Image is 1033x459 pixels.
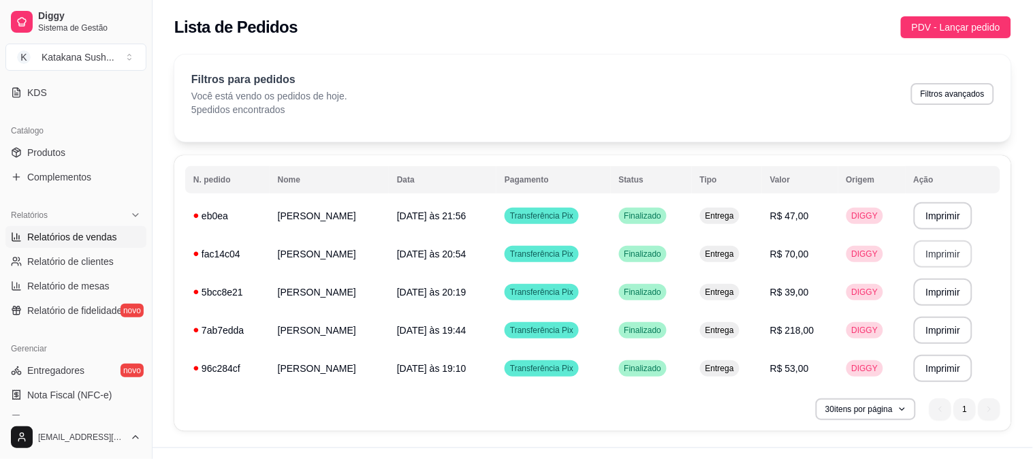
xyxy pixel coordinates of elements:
span: Controle de caixa [27,413,101,426]
span: Transferência Pix [507,287,576,298]
span: K [17,50,31,64]
span: Produtos [27,146,65,159]
span: Entrega [703,363,737,374]
button: PDV - Lançar pedido [901,16,1011,38]
span: Finalizado [622,210,665,221]
span: [DATE] às 20:19 [397,287,466,298]
span: Relatório de clientes [27,255,114,268]
th: N. pedido [185,166,270,193]
div: Gerenciar [5,338,146,360]
span: DIGGY [849,363,881,374]
td: [PERSON_NAME] [270,311,389,349]
span: Transferência Pix [507,249,576,259]
span: Finalizado [622,287,665,298]
th: Valor [762,166,838,193]
span: [DATE] às 20:54 [397,249,466,259]
th: Tipo [692,166,762,193]
th: Origem [838,166,906,193]
p: 5 pedidos encontrados [191,103,347,116]
span: Finalizado [622,325,665,336]
div: eb0ea [193,209,261,223]
div: Katakana Sush ... [42,50,114,64]
div: 5bcc8e21 [193,285,261,299]
a: Produtos [5,142,146,163]
a: Relatório de fidelidadenovo [5,300,146,321]
span: DIGGY [849,249,881,259]
span: Transferência Pix [507,325,576,336]
button: Select a team [5,44,146,71]
span: Relatórios [11,210,48,221]
span: Entregadores [27,364,84,377]
span: Transferência Pix [507,210,576,221]
span: R$ 47,00 [770,210,809,221]
span: Entrega [703,287,737,298]
td: [PERSON_NAME] [270,349,389,387]
span: Entrega [703,249,737,259]
span: Finalizado [622,249,665,259]
span: Sistema de Gestão [38,22,141,33]
span: R$ 39,00 [770,287,809,298]
span: Complementos [27,170,91,184]
span: R$ 70,00 [770,249,809,259]
td: [PERSON_NAME] [270,273,389,311]
h2: Lista de Pedidos [174,16,298,38]
a: KDS [5,82,146,104]
th: Nome [270,166,389,193]
div: 96c284cf [193,362,261,375]
th: Data [389,166,496,193]
span: DIGGY [849,287,881,298]
a: Entregadoresnovo [5,360,146,381]
span: Transferência Pix [507,363,576,374]
span: Entrega [703,210,737,221]
button: Imprimir [914,202,973,229]
button: [EMAIL_ADDRESS][DOMAIN_NAME] [5,421,146,454]
p: Filtros para pedidos [191,72,347,88]
span: KDS [27,86,47,99]
span: R$ 53,00 [770,363,809,374]
button: Imprimir [914,279,973,306]
div: fac14c04 [193,247,261,261]
th: Status [611,166,692,193]
a: Complementos [5,166,146,188]
span: Nota Fiscal (NFC-e) [27,388,112,402]
span: [DATE] às 21:56 [397,210,466,221]
span: [EMAIL_ADDRESS][DOMAIN_NAME] [38,432,125,443]
a: Relatório de mesas [5,275,146,297]
th: Ação [906,166,1000,193]
span: Diggy [38,10,141,22]
li: pagination item 1 active [954,398,976,420]
div: Catálogo [5,120,146,142]
button: Imprimir [914,355,973,382]
button: 30itens por página [816,398,916,420]
span: DIGGY [849,325,881,336]
span: DIGGY [849,210,881,221]
div: 7ab7edda [193,323,261,337]
p: Você está vendo os pedidos de hoje. [191,89,347,103]
a: Relatório de clientes [5,251,146,272]
a: Controle de caixa [5,409,146,430]
span: PDV - Lançar pedido [912,20,1000,35]
a: DiggySistema de Gestão [5,5,146,38]
a: Relatórios de vendas [5,226,146,248]
span: Finalizado [622,363,665,374]
span: R$ 218,00 [770,325,814,336]
td: [PERSON_NAME] [270,197,389,235]
span: Relatórios de vendas [27,230,117,244]
span: [DATE] às 19:44 [397,325,466,336]
span: [DATE] às 19:10 [397,363,466,374]
span: Entrega [703,325,737,336]
nav: pagination navigation [923,392,1007,427]
span: Relatório de fidelidade [27,304,122,317]
button: Imprimir [914,240,973,268]
th: Pagamento [496,166,610,193]
button: Filtros avançados [911,83,994,105]
button: Imprimir [914,317,973,344]
td: [PERSON_NAME] [270,235,389,273]
a: Nota Fiscal (NFC-e) [5,384,146,406]
span: Relatório de mesas [27,279,110,293]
